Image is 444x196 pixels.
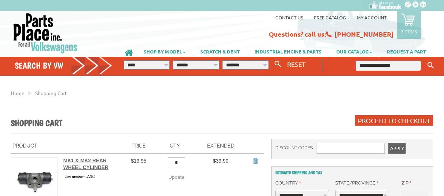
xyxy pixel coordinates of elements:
[247,45,329,57] a: INDUSTRIAL ENGINE & PARTS
[275,14,303,20] a: Contact us
[131,158,146,164] span: $19.95
[329,45,379,57] a: OUR CATALOG
[390,143,404,154] span: Apply
[358,117,430,124] span: Proceed to Checkout
[11,90,24,96] a: Home
[195,139,246,153] th: Extended
[388,143,406,154] button: Apply
[13,143,37,149] span: Product
[335,179,378,187] label: State/Province
[35,90,67,96] a: Shopping Cart
[397,11,421,39] a: 3 items
[131,143,146,149] span: Price
[193,45,247,57] a: SCRATCH & DENT
[63,174,87,179] span: Item number::
[275,170,429,175] h2: Estimate Shipping and Tax
[136,45,193,57] a: SHOP BY MODEL
[154,139,195,153] th: Qty
[11,118,62,129] h1: Shopping Cart
[63,158,108,171] a: MK1 & MK2 Rear Wheel Cylinder
[275,179,301,187] label: Country
[314,14,346,20] a: Free Catalog
[401,28,417,34] p: 3 items
[13,13,78,54] img: Parts Place Inc!
[284,59,308,69] button: RESET
[275,143,313,153] label: Discount Codes
[357,14,387,20] a: My Account
[213,158,228,164] span: $39.90
[15,60,112,71] h4: Search by VW
[402,179,411,187] label: Zip
[287,60,305,68] span: RESET
[425,60,436,71] button: Keyword Search
[252,157,259,164] a: Remove Item
[63,173,121,179] div: 2281
[272,59,284,69] button: Search By VW...
[380,45,433,57] a: REQUEST A PART
[355,115,433,126] button: Proceed to Checkout
[168,174,184,180] span: Update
